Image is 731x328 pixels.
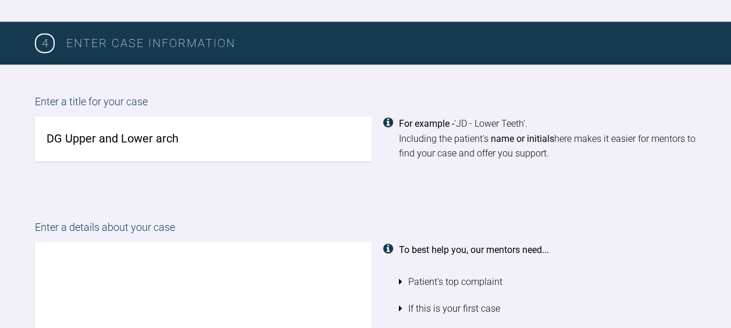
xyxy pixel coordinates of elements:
li: Patient's top complaint [399,268,697,295]
strong: For example - [399,118,454,129]
input: JD - Lower Teeth [35,116,372,161]
div: 'JD - Lower Teeth'. Including the patient's here makes it easier for mentors to find your case an... [399,116,697,161]
label: Enter a details about your case [35,219,696,242]
h3: Enter case information [66,34,696,52]
li: If this is your first case [399,295,697,322]
strong: name or initials [491,133,554,144]
strong: To best help you, our mentors need... [399,244,549,255]
label: Enter a title for your case [35,94,696,116]
span: 4 [35,33,55,53]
